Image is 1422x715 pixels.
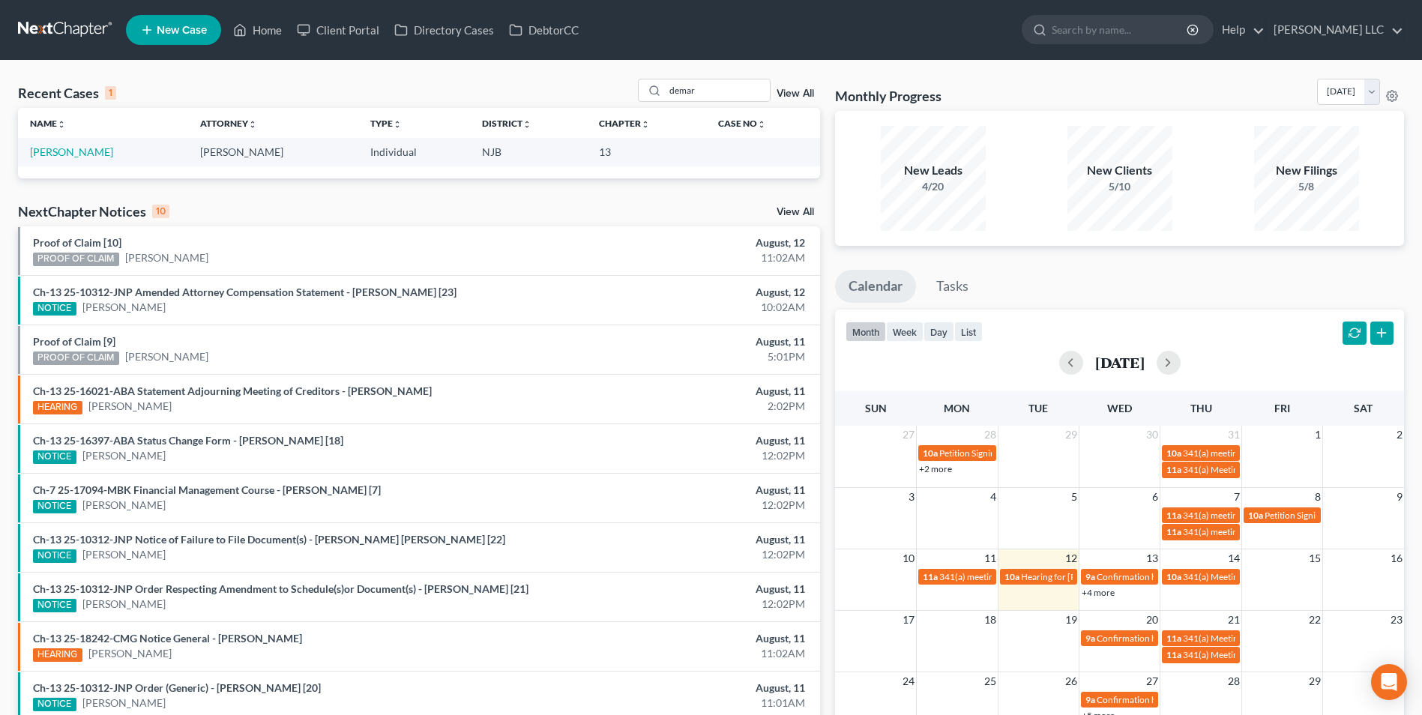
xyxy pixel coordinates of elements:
div: August, 11 [558,681,805,696]
div: 12:02PM [558,597,805,612]
div: 4/20 [881,179,986,194]
div: 12:02PM [558,547,805,562]
i: unfold_more [57,120,66,129]
a: Ch-13 25-16021-ABA Statement Adjourning Meeting of Creditors - [PERSON_NAME] [33,384,432,397]
span: Confirmation hearing for [PERSON_NAME] [1097,633,1267,644]
span: 11a [1166,633,1181,644]
span: 1 [1313,426,1322,444]
div: 11:01AM [558,696,805,711]
span: 10 [901,549,916,567]
span: 341(a) meeting for [PERSON_NAME] [1183,447,1328,459]
span: 5 [1070,488,1079,506]
a: Chapterunfold_more [599,118,650,129]
span: 10a [923,447,938,459]
a: View All [777,88,814,99]
span: 25 [983,672,998,690]
div: August, 12 [558,235,805,250]
a: Ch-7 25-17094-MBK Financial Management Course - [PERSON_NAME] [7] [33,483,381,496]
a: Ch-13 25-16397-ABA Status Change Form - [PERSON_NAME] [18] [33,434,343,447]
i: unfold_more [248,120,257,129]
span: 24 [901,672,916,690]
span: 21 [1226,611,1241,629]
span: 341(a) Meeting for [PERSON_NAME] [1183,464,1328,475]
span: 9a [1085,633,1095,644]
a: Case Nounfold_more [718,118,766,129]
span: 11a [1166,464,1181,475]
a: Ch-13 25-10312-JNP Amended Attorney Compensation Statement - [PERSON_NAME] [23] [33,286,457,298]
div: NOTICE [33,450,76,464]
a: Ch-13 25-18242-CMG Notice General - [PERSON_NAME] [33,632,302,645]
span: 9 [1395,488,1404,506]
span: 8 [1313,488,1322,506]
div: Open Intercom Messenger [1371,664,1407,700]
a: DebtorCC [501,16,586,43]
a: [PERSON_NAME] [82,448,166,463]
a: Attorneyunfold_more [200,118,257,129]
a: +2 more [919,463,952,474]
div: August, 12 [558,285,805,300]
div: PROOF OF CLAIM [33,352,119,365]
a: Districtunfold_more [482,118,531,129]
a: Ch-13 25-10312-JNP Notice of Failure to File Document(s) - [PERSON_NAME] [PERSON_NAME] [22] [33,533,505,546]
span: 29 [1064,426,1079,444]
a: +4 more [1082,587,1115,598]
button: day [924,322,954,342]
div: NOTICE [33,302,76,316]
span: 17 [901,611,916,629]
span: Wed [1107,402,1132,414]
a: [PERSON_NAME] [82,498,166,513]
div: NOTICE [33,549,76,563]
span: Hearing for [PERSON_NAME] [1021,571,1138,582]
h3: Monthly Progress [835,87,942,105]
span: 11a [1166,510,1181,521]
div: 11:02AM [558,646,805,661]
span: 9a [1085,694,1095,705]
span: Sat [1354,402,1373,414]
span: 27 [901,426,916,444]
a: [PERSON_NAME] [82,696,166,711]
span: Thu [1190,402,1212,414]
div: 12:02PM [558,448,805,463]
span: Petition Signing [939,447,1000,459]
a: [PERSON_NAME] [82,300,166,315]
button: week [886,322,924,342]
td: Individual [358,138,470,166]
a: View All [777,207,814,217]
span: 10a [1004,571,1019,582]
a: [PERSON_NAME] LLC [1266,16,1403,43]
span: 11a [1166,526,1181,537]
span: 341(a) meeting for [PERSON_NAME] [1183,526,1328,537]
a: [PERSON_NAME] [125,349,208,364]
span: 15 [1307,549,1322,567]
input: Search by name... [665,79,770,101]
span: 341(a) Meeting for [PERSON_NAME] [1183,649,1328,660]
div: NOTICE [33,599,76,612]
input: Search by name... [1052,16,1189,43]
span: 16 [1389,549,1404,567]
span: 341(a) meeting for [PERSON_NAME] [939,571,1084,582]
span: 26 [1064,672,1079,690]
div: Recent Cases [18,84,116,102]
span: 28 [1226,672,1241,690]
div: 1 [105,86,116,100]
span: 3 [907,488,916,506]
span: 11a [923,571,938,582]
span: 341(a) Meeting for [PERSON_NAME] [1183,571,1328,582]
span: 18 [983,611,998,629]
a: [PERSON_NAME] [125,250,208,265]
i: unfold_more [393,120,402,129]
div: 5/8 [1254,179,1359,194]
a: [PERSON_NAME] [88,646,172,661]
i: unfold_more [757,120,766,129]
span: 10a [1248,510,1263,521]
span: 14 [1226,549,1241,567]
div: 10:02AM [558,300,805,315]
button: month [846,322,886,342]
div: HEARING [33,401,82,414]
div: NOTICE [33,500,76,513]
a: Tasks [923,270,982,303]
div: New Filings [1254,162,1359,179]
a: Client Portal [289,16,387,43]
a: Directory Cases [387,16,501,43]
span: 7 [1232,488,1241,506]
